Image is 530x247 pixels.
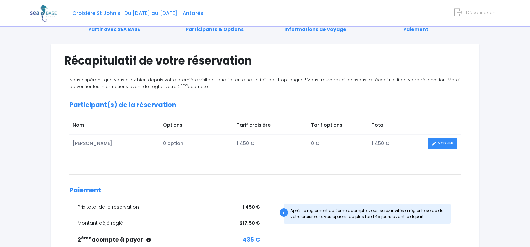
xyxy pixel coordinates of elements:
[243,204,260,211] span: 1 450 €
[69,77,460,90] span: Nous espérons que vous allez bien depuis votre première visite et que l’attente ne se fait pas tr...
[69,187,461,194] h2: Paiement
[64,54,466,67] h1: Récapitulatif de votre réservation
[78,236,260,244] div: 2 acompte à payer
[368,118,424,134] td: Total
[308,118,368,134] td: Tarif options
[368,134,424,153] td: 1 450 €
[163,140,183,147] span: 0 option
[81,235,92,241] sup: ème
[69,101,461,109] h2: Participant(s) de la réservation
[280,208,288,217] div: i
[308,134,368,153] td: 0 €
[428,138,457,149] a: MODIFIER
[284,204,451,224] div: Après le règlement du 2ème acompte, vous serez invités à régler le solde de votre croisière et vo...
[78,204,260,211] div: Prix total de la réservation
[181,83,188,87] sup: ème
[69,134,160,153] td: [PERSON_NAME]
[243,236,260,244] span: 435 €
[233,118,308,134] td: Tarif croisière
[160,118,233,134] td: Options
[78,220,260,227] div: Montant déjà réglé
[72,10,203,17] span: Croisière St John's- Du [DATE] au [DATE] - Antarès
[466,9,495,16] span: Déconnexion
[69,118,160,134] td: Nom
[240,220,260,227] span: 217,50 €
[233,134,308,153] td: 1 450 €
